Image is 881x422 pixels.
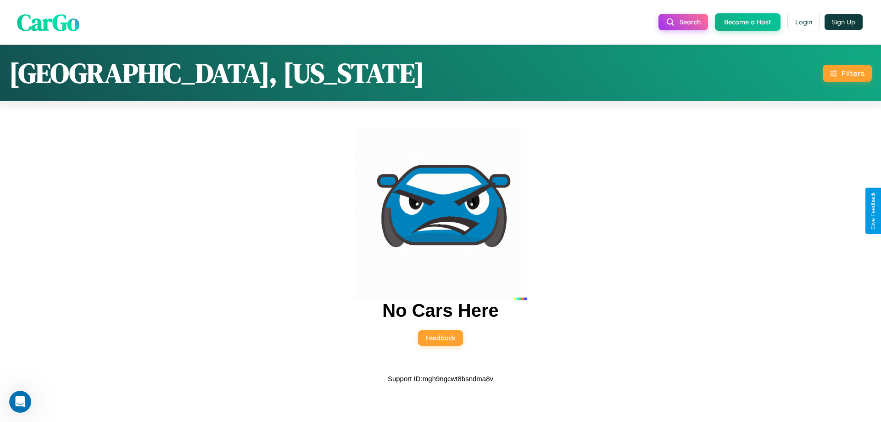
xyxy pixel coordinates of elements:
button: Login [787,14,820,30]
button: Filters [823,65,872,82]
img: car [354,128,527,300]
h2: No Cars Here [382,300,498,321]
h1: [GEOGRAPHIC_DATA], [US_STATE] [9,54,424,92]
button: Become a Host [715,13,781,31]
button: Search [658,14,708,30]
span: CarGo [17,6,79,38]
button: Feedback [418,330,463,346]
p: Support ID: mgh9ngcwt8bsndma8v [388,372,493,385]
span: Search [680,18,701,26]
div: Give Feedback [870,192,876,230]
iframe: Intercom live chat [9,391,31,413]
div: Filters [842,68,864,78]
button: Sign Up [825,14,863,30]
